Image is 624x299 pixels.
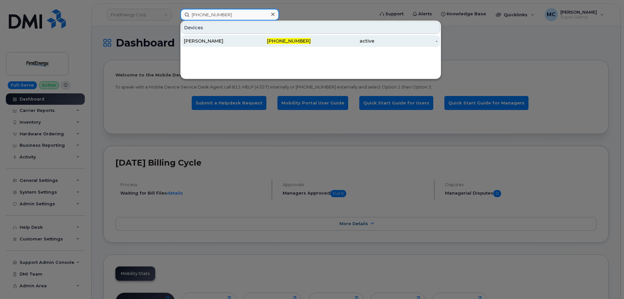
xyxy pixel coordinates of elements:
[184,38,247,44] div: [PERSON_NAME]
[267,38,311,44] span: [PHONE_NUMBER]
[311,38,374,44] div: active
[374,38,438,44] div: -
[181,21,440,34] div: Devices
[181,35,440,47] a: [PERSON_NAME][PHONE_NUMBER]active-
[596,271,619,294] iframe: Messenger Launcher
